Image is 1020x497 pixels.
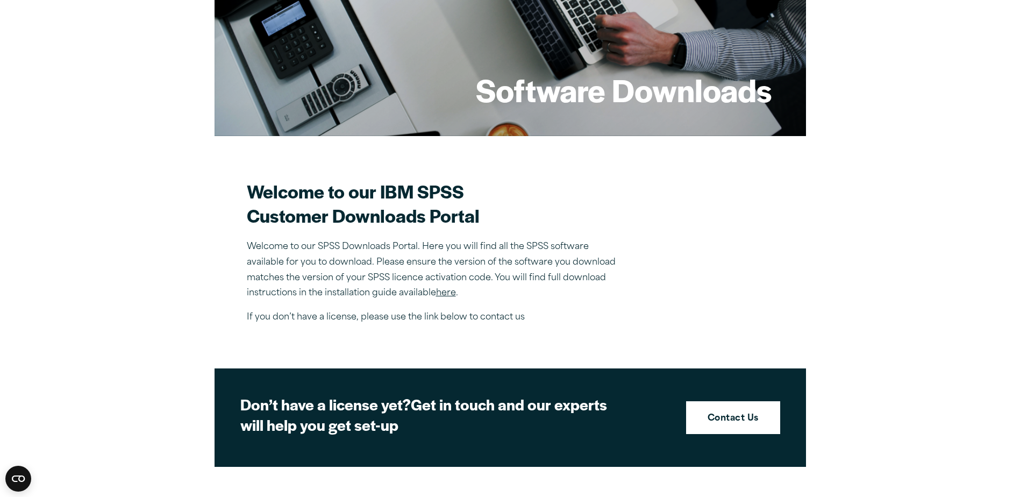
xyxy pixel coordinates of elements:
[240,393,411,415] strong: Don’t have a license yet?
[5,466,31,492] button: Open CMP widget
[247,179,623,228] h2: Welcome to our IBM SPSS Customer Downloads Portal
[436,289,456,297] a: here
[476,69,772,111] h1: Software Downloads
[708,412,759,426] strong: Contact Us
[247,310,623,325] p: If you don’t have a license, please use the link below to contact us
[686,401,780,435] a: Contact Us
[247,239,623,301] p: Welcome to our SPSS Downloads Portal. Here you will find all the SPSS software available for you ...
[240,394,617,435] h2: Get in touch and our experts will help you get set-up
